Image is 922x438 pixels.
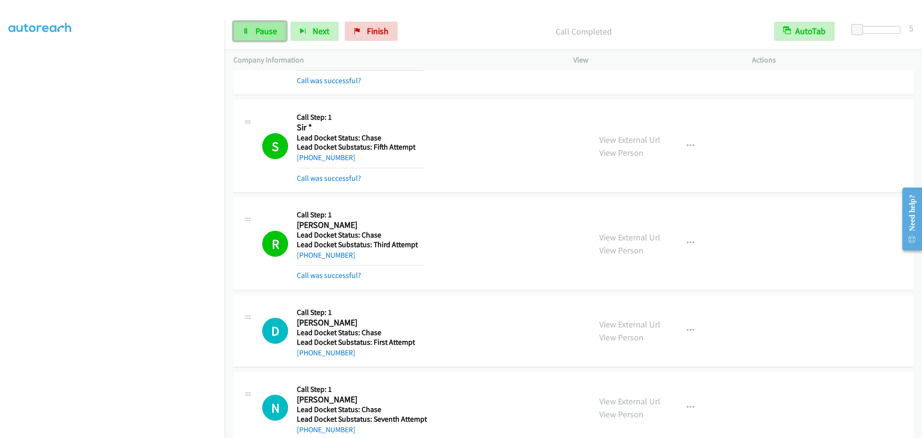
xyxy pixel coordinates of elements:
[297,250,355,260] a: [PHONE_NUMBER]
[411,25,757,38] p: Call Completed
[297,271,361,280] a: Call was successful?
[297,394,425,405] h2: [PERSON_NAME]
[752,54,913,66] p: Actions
[599,134,660,145] a: View External Url
[262,318,288,344] div: The call is yet to be attempted
[297,385,427,394] h5: Call Step: 1
[313,25,329,37] span: Next
[233,54,556,66] p: Company Information
[909,22,913,35] div: 5
[774,22,835,41] button: AutoTab
[599,409,643,420] a: View Person
[297,122,425,133] h2: Sir *
[297,174,361,183] a: Call was successful?
[573,54,735,66] p: View
[262,231,288,257] h1: R
[297,405,427,414] h5: Lead Docket Status: Chase
[894,181,922,257] iframe: Resource Center
[297,142,425,152] h5: Lead Docket Substatus: Fifth Attempt
[262,133,288,159] h1: S
[345,22,398,41] a: Finish
[367,25,388,37] span: Finish
[599,245,643,256] a: View Person
[297,414,427,424] h5: Lead Docket Substatus: Seventh Attempt
[297,113,425,122] h5: Call Step: 1
[297,317,425,328] h2: [PERSON_NAME]
[297,338,425,347] h5: Lead Docket Substatus: First Attempt
[599,319,660,330] a: View External Url
[262,395,288,421] h1: N
[297,328,425,338] h5: Lead Docket Status: Chase
[255,25,277,37] span: Pause
[291,22,339,41] button: Next
[297,308,425,317] h5: Call Step: 1
[297,133,425,143] h5: Lead Docket Status: Chase
[297,153,355,162] a: [PHONE_NUMBER]
[297,220,425,231] h2: [PERSON_NAME]
[262,318,288,344] h1: D
[599,232,660,243] a: View External Url
[297,210,425,220] h5: Call Step: 1
[297,425,355,434] a: [PHONE_NUMBER]
[599,332,643,343] a: View Person
[297,240,425,250] h5: Lead Docket Substatus: Third Attempt
[297,76,361,85] a: Call was successful?
[599,147,643,158] a: View Person
[599,396,660,407] a: View External Url
[262,395,288,421] div: The call is yet to be attempted
[297,230,425,240] h5: Lead Docket Status: Chase
[297,348,355,357] a: [PHONE_NUMBER]
[233,22,286,41] a: Pause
